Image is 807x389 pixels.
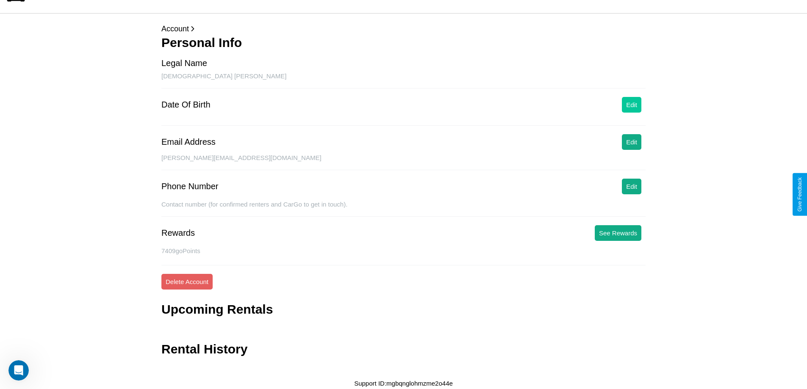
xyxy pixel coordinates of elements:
[797,177,803,212] div: Give Feedback
[161,100,211,110] div: Date Of Birth
[8,360,29,381] iframe: Intercom live chat
[595,225,641,241] button: See Rewards
[161,72,646,88] div: [DEMOGRAPHIC_DATA] [PERSON_NAME]
[622,179,641,194] button: Edit
[622,134,641,150] button: Edit
[161,274,213,290] button: Delete Account
[622,97,641,113] button: Edit
[161,245,646,257] p: 7409 goPoints
[161,342,247,356] h3: Rental History
[161,182,219,191] div: Phone Number
[354,378,453,389] p: Support ID: mgbqnglohmzme2o44e
[161,302,273,317] h3: Upcoming Rentals
[161,22,646,36] p: Account
[161,154,646,170] div: [PERSON_NAME][EMAIL_ADDRESS][DOMAIN_NAME]
[161,201,646,217] div: Contact number (for confirmed renters and CarGo to get in touch).
[161,36,646,50] h3: Personal Info
[161,137,216,147] div: Email Address
[161,228,195,238] div: Rewards
[161,58,207,68] div: Legal Name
